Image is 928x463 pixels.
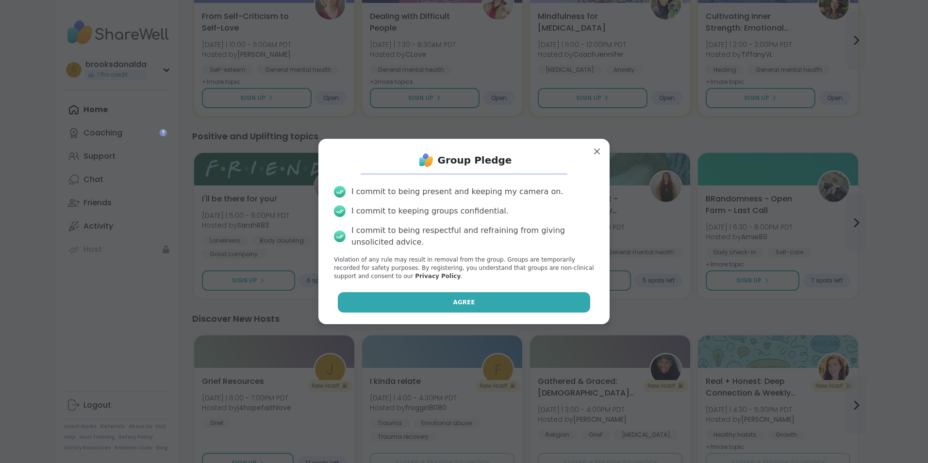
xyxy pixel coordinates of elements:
[415,273,461,280] a: Privacy Policy
[416,150,436,170] img: ShareWell Logo
[453,298,475,307] span: Agree
[351,205,509,217] div: I commit to keeping groups confidential.
[338,292,591,313] button: Agree
[351,225,594,248] div: I commit to being respectful and refraining from giving unsolicited advice.
[334,256,594,280] p: Violation of any rule may result in removal from the group. Groups are temporarily recorded for s...
[159,129,167,136] iframe: Spotlight
[438,153,512,167] h1: Group Pledge
[351,186,563,198] div: I commit to being present and keeping my camera on.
